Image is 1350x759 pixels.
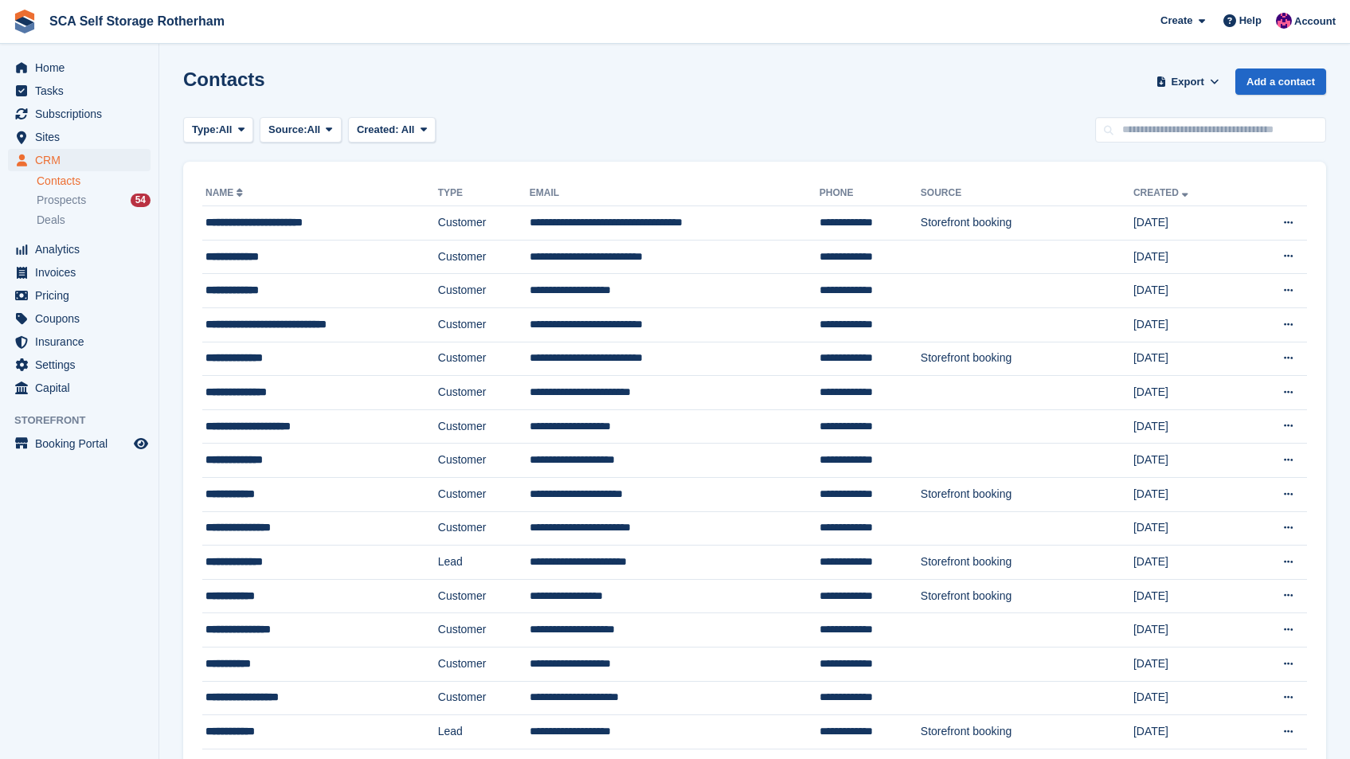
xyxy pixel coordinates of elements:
[1172,74,1204,90] span: Export
[820,181,921,206] th: Phone
[1133,409,1244,444] td: [DATE]
[183,68,265,90] h1: Contacts
[35,307,131,330] span: Coupons
[438,613,530,647] td: Customer
[438,181,530,206] th: Type
[8,126,151,148] a: menu
[268,122,307,138] span: Source:
[8,103,151,125] a: menu
[1276,13,1292,29] img: Sam Chapman
[1133,444,1244,478] td: [DATE]
[37,174,151,189] a: Contacts
[131,194,151,207] div: 54
[921,477,1133,511] td: Storefront booking
[921,546,1133,580] td: Storefront booking
[1239,13,1262,29] span: Help
[35,80,131,102] span: Tasks
[205,187,246,198] a: Name
[219,122,233,138] span: All
[8,331,151,353] a: menu
[348,117,436,143] button: Created: All
[438,579,530,613] td: Customer
[35,284,131,307] span: Pricing
[8,377,151,399] a: menu
[438,477,530,511] td: Customer
[438,681,530,715] td: Customer
[37,192,151,209] a: Prospects 54
[1133,681,1244,715] td: [DATE]
[8,432,151,455] a: menu
[35,149,131,171] span: CRM
[37,193,86,208] span: Prospects
[438,511,530,546] td: Customer
[35,331,131,353] span: Insurance
[183,117,253,143] button: Type: All
[37,213,65,228] span: Deals
[35,261,131,284] span: Invoices
[8,307,151,330] a: menu
[8,354,151,376] a: menu
[1160,13,1192,29] span: Create
[37,212,151,229] a: Deals
[1133,274,1244,308] td: [DATE]
[8,284,151,307] a: menu
[438,376,530,410] td: Customer
[260,117,342,143] button: Source: All
[438,307,530,342] td: Customer
[921,181,1133,206] th: Source
[438,715,530,749] td: Lead
[921,579,1133,613] td: Storefront booking
[438,409,530,444] td: Customer
[1152,68,1223,95] button: Export
[401,123,415,135] span: All
[438,342,530,376] td: Customer
[1294,14,1336,29] span: Account
[438,647,530,681] td: Customer
[438,240,530,274] td: Customer
[1133,206,1244,241] td: [DATE]
[8,261,151,284] a: menu
[438,546,530,580] td: Lead
[921,206,1133,241] td: Storefront booking
[35,57,131,79] span: Home
[43,8,231,34] a: SCA Self Storage Rotherham
[8,238,151,260] a: menu
[1133,477,1244,511] td: [DATE]
[192,122,219,138] span: Type:
[921,715,1133,749] td: Storefront booking
[14,413,158,428] span: Storefront
[438,206,530,241] td: Customer
[1133,187,1192,198] a: Created
[530,181,820,206] th: Email
[1235,68,1326,95] a: Add a contact
[8,80,151,102] a: menu
[1133,579,1244,613] td: [DATE]
[1133,546,1244,580] td: [DATE]
[35,103,131,125] span: Subscriptions
[438,444,530,478] td: Customer
[921,342,1133,376] td: Storefront booking
[8,149,151,171] a: menu
[1133,342,1244,376] td: [DATE]
[307,122,321,138] span: All
[1133,613,1244,647] td: [DATE]
[1133,307,1244,342] td: [DATE]
[131,434,151,453] a: Preview store
[13,10,37,33] img: stora-icon-8386f47178a22dfd0bd8f6a31ec36ba5ce8667c1dd55bd0f319d3a0aa187defe.svg
[35,238,131,260] span: Analytics
[438,274,530,308] td: Customer
[1133,240,1244,274] td: [DATE]
[35,432,131,455] span: Booking Portal
[1133,647,1244,681] td: [DATE]
[1133,715,1244,749] td: [DATE]
[8,57,151,79] a: menu
[1133,376,1244,410] td: [DATE]
[35,126,131,148] span: Sites
[357,123,399,135] span: Created:
[1133,511,1244,546] td: [DATE]
[35,354,131,376] span: Settings
[35,377,131,399] span: Capital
